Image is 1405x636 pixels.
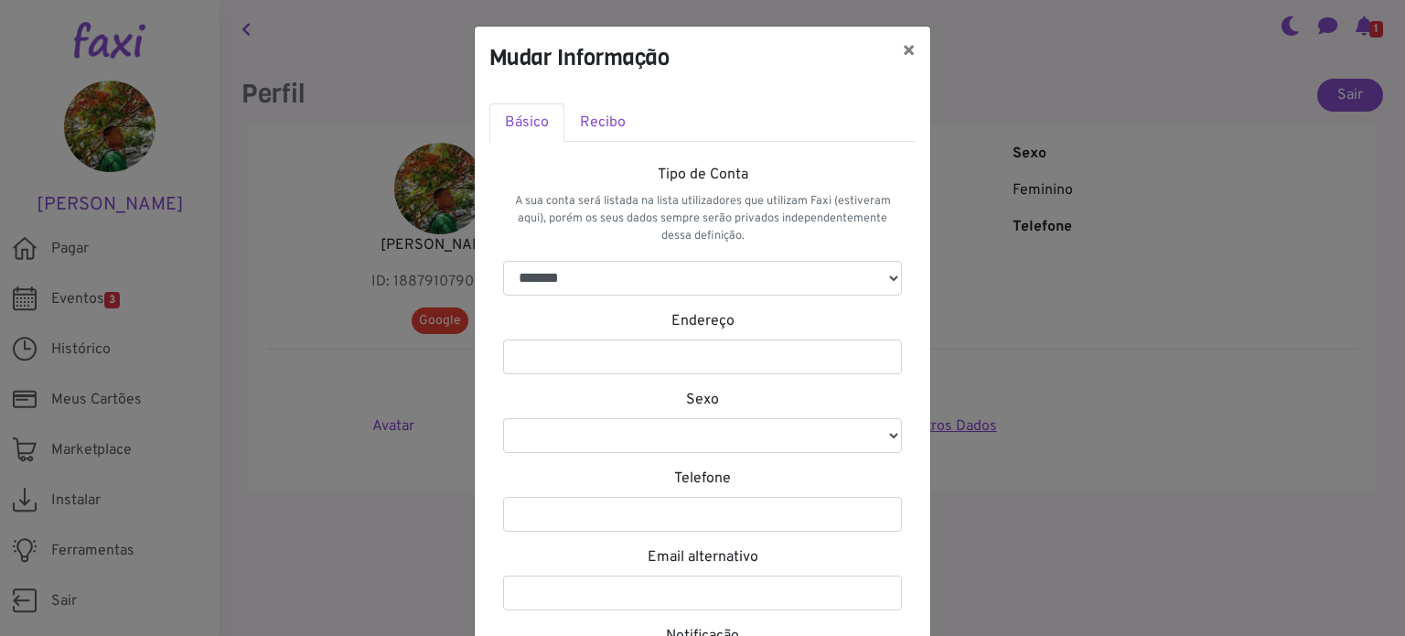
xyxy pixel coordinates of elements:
p: A sua conta será listada na lista utilizadores que utilizam Faxi (estiveram aqui), porém os seus ... [503,193,902,246]
a: Básico [489,103,564,142]
label: Email alternativo [648,546,758,568]
a: Recibo [564,103,641,142]
label: Tipo de Conta [658,164,748,186]
h4: Mudar Informação [489,41,670,74]
label: Endereço [671,310,735,332]
button: × [887,27,930,78]
label: Sexo [686,389,719,411]
label: Telefone [674,468,731,490]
